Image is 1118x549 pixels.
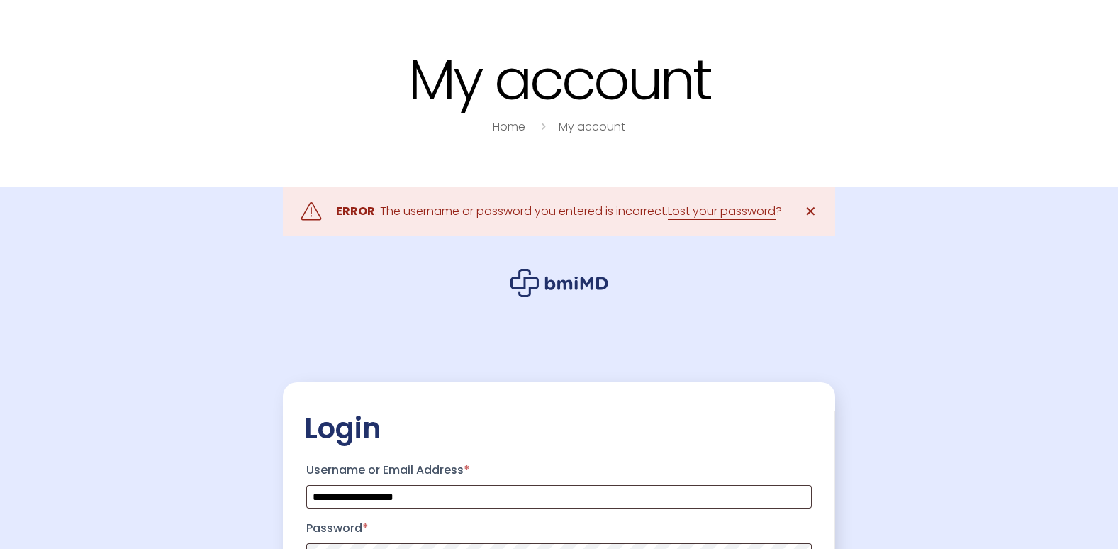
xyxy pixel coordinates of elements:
[796,197,824,226] a: ✕
[304,411,814,446] h2: Login
[668,203,776,220] a: Lost your password
[113,50,1006,110] h1: My account
[306,517,812,540] label: Password
[559,118,625,135] a: My account
[493,118,525,135] a: Home
[336,203,375,219] strong: ERROR
[306,459,812,482] label: Username or Email Address
[336,201,782,221] div: : The username or password you entered is incorrect. ?
[805,201,817,221] span: ✕
[535,118,551,135] i: breadcrumbs separator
